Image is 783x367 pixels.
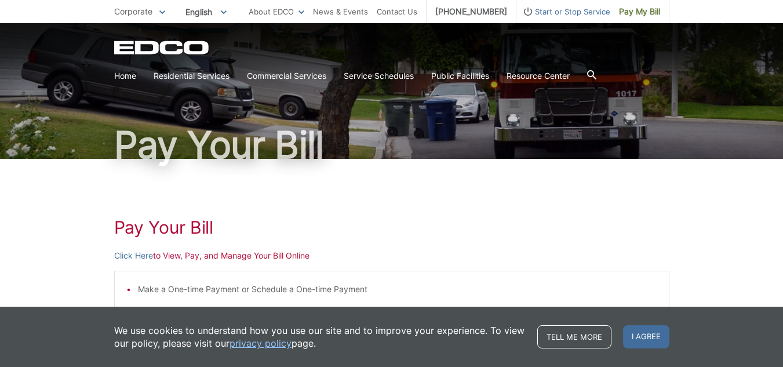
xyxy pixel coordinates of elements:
a: Public Facilities [431,70,489,82]
h1: Pay Your Bill [114,126,669,163]
a: Click Here [114,249,153,262]
a: Commercial Services [247,70,326,82]
li: Make a One-time Payment or Schedule a One-time Payment [138,283,657,296]
a: News & Events [313,5,368,18]
p: to View, Pay, and Manage Your Bill Online [114,249,669,262]
p: We use cookies to understand how you use our site and to improve your experience. To view our pol... [114,324,526,350]
a: Resource Center [507,70,570,82]
a: Service Schedules [344,70,414,82]
span: Corporate [114,6,152,16]
span: Pay My Bill [619,5,660,18]
a: Contact Us [377,5,417,18]
h1: Pay Your Bill [114,217,669,238]
span: English [177,2,235,21]
a: privacy policy [230,337,292,350]
li: Set-up Auto-pay [138,304,657,317]
span: I agree [623,325,669,348]
a: Residential Services [154,70,230,82]
a: Home [114,70,136,82]
a: Tell me more [537,325,611,348]
a: About EDCO [249,5,304,18]
a: EDCD logo. Return to the homepage. [114,41,210,54]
